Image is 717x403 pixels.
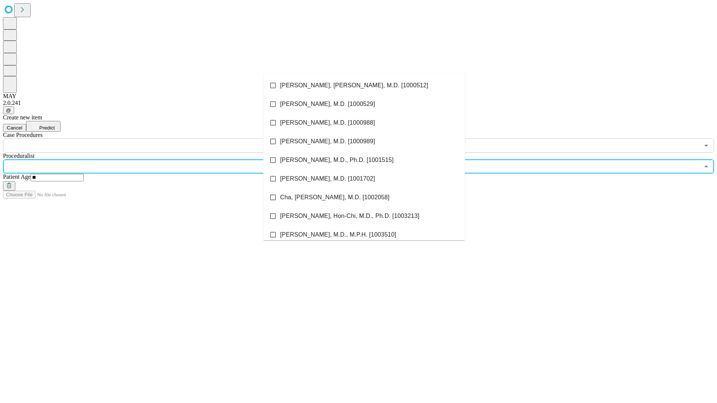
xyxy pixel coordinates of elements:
[3,174,31,180] span: Patient Age
[280,81,428,90] span: [PERSON_NAME], [PERSON_NAME], M.D. [1000512]
[3,106,14,114] button: @
[280,212,419,221] span: [PERSON_NAME], Hon-Chi, M.D., Ph.D. [1003213]
[280,137,375,146] span: [PERSON_NAME], M.D. [1000989]
[280,193,389,202] span: Cha, [PERSON_NAME], M.D. [1002058]
[3,124,26,132] button: Cancel
[7,125,22,131] span: Cancel
[3,132,43,138] span: Scheduled Procedure
[39,125,55,131] span: Predict
[280,118,375,127] span: [PERSON_NAME], M.D. [1000988]
[3,153,34,159] span: Proceduralist
[701,161,711,172] button: Close
[3,114,42,121] span: Create new item
[3,93,714,100] div: MAY
[280,156,394,165] span: [PERSON_NAME], M.D., Ph.D. [1001515]
[3,100,714,106] div: 2.0.241
[701,140,711,151] button: Open
[280,174,375,183] span: [PERSON_NAME], M.D. [1001702]
[26,121,60,132] button: Predict
[6,107,11,113] span: @
[280,230,396,239] span: [PERSON_NAME], M.D., M.P.H. [1003510]
[280,100,375,109] span: [PERSON_NAME], M.D. [1000529]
